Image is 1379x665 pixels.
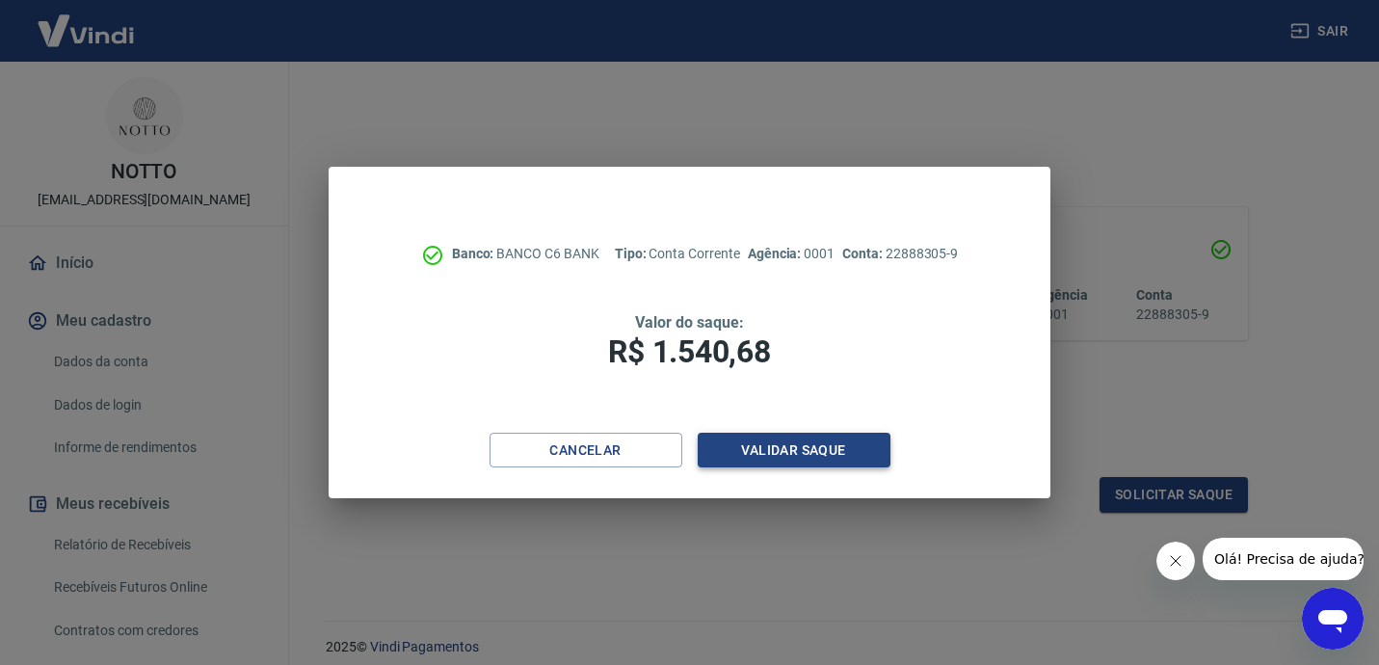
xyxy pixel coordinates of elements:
[842,244,958,264] p: 22888305-9
[615,246,650,261] span: Tipo:
[748,246,805,261] span: Agência:
[490,433,682,468] button: Cancelar
[748,244,835,264] p: 0001
[698,433,890,468] button: Validar saque
[608,333,770,370] span: R$ 1.540,68
[1302,588,1364,650] iframe: Botão para abrir a janela de mensagens
[842,246,886,261] span: Conta:
[12,13,162,29] span: Olá! Precisa de ajuda?
[635,313,743,332] span: Valor do saque:
[452,244,599,264] p: BANCO C6 BANK
[1156,542,1195,580] iframe: Fechar mensagem
[452,246,497,261] span: Banco:
[1203,538,1364,580] iframe: Mensagem da empresa
[615,244,740,264] p: Conta Corrente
